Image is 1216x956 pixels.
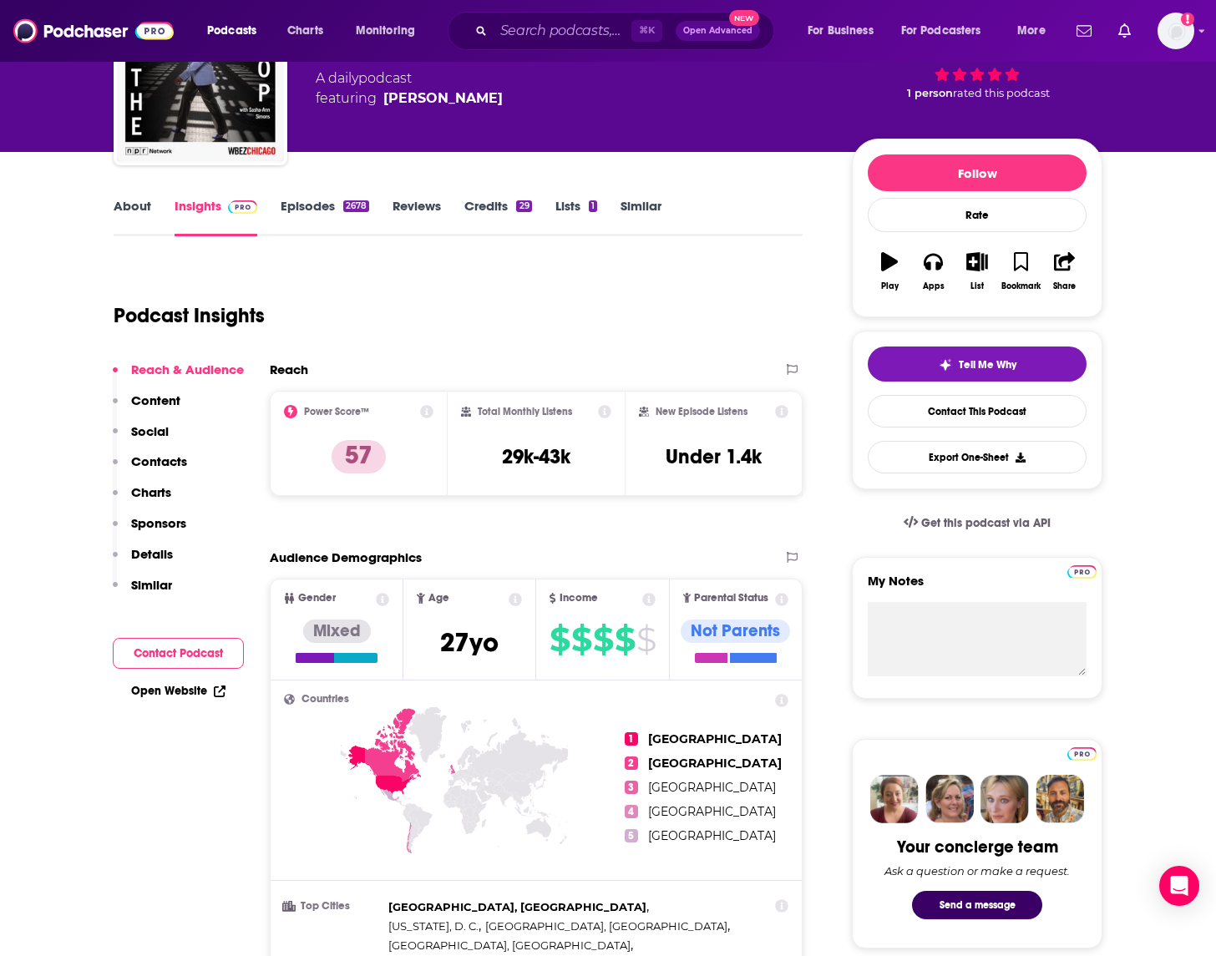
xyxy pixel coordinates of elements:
[228,200,257,214] img: Podchaser Pro
[388,919,479,933] span: [US_STATE], D. C.
[1036,775,1084,823] img: Jon Profile
[270,549,422,565] h2: Audience Demographics
[440,626,499,659] span: 27 yo
[1017,19,1046,43] span: More
[332,440,386,473] p: 57
[494,18,631,44] input: Search podcasts, credits, & more...
[298,593,336,604] span: Gender
[729,10,759,26] span: New
[113,392,180,423] button: Content
[114,303,265,328] h1: Podcast Insights
[303,620,371,643] div: Mixed
[648,828,776,843] span: [GEOGRAPHIC_DATA]
[1043,241,1087,301] button: Share
[621,198,661,236] a: Similar
[344,18,437,44] button: open menu
[631,20,662,42] span: ⌘ K
[1006,18,1067,44] button: open menu
[1067,563,1097,579] a: Pro website
[485,917,730,936] span: ,
[625,732,638,746] span: 1
[464,198,531,236] a: Credits29
[560,593,598,604] span: Income
[113,577,172,608] button: Similar
[1158,13,1194,49] img: User Profile
[388,917,481,936] span: ,
[676,21,760,41] button: Open AdvancedNew
[428,593,449,604] span: Age
[955,241,999,301] button: List
[276,18,333,44] a: Charts
[625,829,638,842] span: 5
[131,546,173,562] p: Details
[131,453,187,469] p: Contacts
[131,515,186,531] p: Sponsors
[870,775,919,823] img: Sydney Profile
[648,756,782,771] span: [GEOGRAPHIC_DATA]
[464,12,790,50] div: Search podcasts, credits, & more...
[666,444,762,469] h3: Under 1.4k
[485,919,727,933] span: [GEOGRAPHIC_DATA], [GEOGRAPHIC_DATA]
[1001,281,1041,291] div: Bookmark
[615,626,635,653] span: $
[901,19,981,43] span: For Podcasters
[959,358,1016,372] span: Tell Me Why
[207,19,256,43] span: Podcasts
[175,198,257,236] a: InsightsPodchaser Pro
[589,200,597,212] div: 1
[1159,866,1199,906] div: Open Intercom Messenger
[131,392,180,408] p: Content
[131,362,244,377] p: Reach & Audience
[388,898,649,917] span: ,
[868,241,911,301] button: Play
[113,638,244,669] button: Contact Podcast
[1112,17,1137,45] a: Show notifications dropdown
[921,516,1051,530] span: Get this podcast via API
[113,484,171,515] button: Charts
[13,15,174,47] img: Podchaser - Follow, Share and Rate Podcasts
[1067,745,1097,761] a: Pro website
[1158,13,1194,49] button: Show profile menu
[681,620,790,643] div: Not Parents
[625,805,638,818] span: 4
[388,938,631,952] span: [GEOGRAPHIC_DATA], [GEOGRAPHIC_DATA]
[868,198,1087,232] div: Rate
[316,89,503,109] span: featuring
[648,804,776,819] span: [GEOGRAPHIC_DATA]
[970,281,984,291] div: List
[953,87,1050,99] span: rated this podcast
[912,891,1042,919] button: Send a message
[1158,13,1194,49] span: Logged in as dw2216
[1181,13,1194,26] svg: Add a profile image
[648,780,776,795] span: [GEOGRAPHIC_DATA]
[999,241,1042,301] button: Bookmark
[890,503,1064,544] a: Get this podcast via API
[131,423,169,439] p: Social
[890,18,1006,44] button: open menu
[884,864,1070,878] div: Ask a question or make a request.
[113,453,187,484] button: Contacts
[301,694,349,705] span: Countries
[113,546,173,577] button: Details
[388,936,633,955] span: ,
[656,406,747,417] h2: New Episode Listens
[868,346,1087,382] button: tell me why sparkleTell Me Why
[625,781,638,794] span: 3
[383,89,503,109] a: Sasha-Ann Simons
[316,68,503,109] div: A daily podcast
[516,200,531,212] div: 29
[131,577,172,593] p: Similar
[356,19,415,43] span: Monitoring
[625,756,638,770] span: 2
[868,154,1087,191] button: Follow
[113,515,186,546] button: Sponsors
[1053,281,1076,291] div: Share
[1067,565,1097,579] img: Podchaser Pro
[304,406,369,417] h2: Power Score™
[284,901,382,912] h3: Top Cities
[925,775,974,823] img: Barbara Profile
[550,626,570,653] span: $
[502,444,570,469] h3: 29k-43k
[907,87,953,99] span: 1 person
